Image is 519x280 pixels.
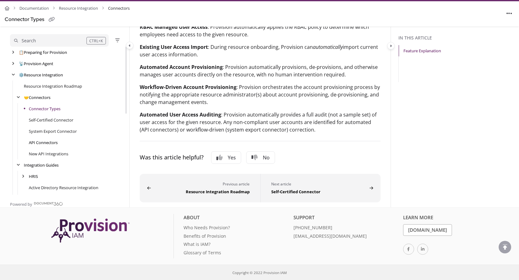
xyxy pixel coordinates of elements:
[184,241,288,249] a: What is IAM?
[24,162,59,168] a: Integration Guides
[260,174,381,202] button: Self-Certified Connector
[29,106,60,112] a: Connector Types
[184,233,288,241] a: Benefits of Provision
[19,49,67,55] a: Preparing for Provision
[10,61,16,67] div: arrow
[29,128,77,134] a: System Export Connector
[22,37,36,44] div: Search
[293,233,398,241] a: [EMAIL_ADDRESS][DOMAIN_NAME]
[29,173,38,179] a: HRIS
[126,42,133,49] button: Category toggle
[211,151,241,164] button: Yes
[153,187,249,195] div: Resource Integration Roadmap
[29,139,58,146] a: API Connectors
[10,34,109,47] button: Search
[15,95,21,101] div: arrow
[140,174,260,202] button: Resource Integration Roadmap
[24,83,82,89] a: Resource Integration Roadmap
[184,214,288,224] div: About
[59,4,98,13] a: Resource Integration
[184,249,288,258] a: Glossary of Terms
[20,174,26,179] div: arrow
[140,64,223,70] strong: Automated Account Provisioning
[19,4,49,13] a: Documentation
[51,219,130,243] img: Provision IAM Onboarding Platform
[499,241,511,253] div: scroll to top
[108,4,130,13] span: Connectors
[293,214,398,224] div: Support
[140,153,204,162] div: Was this article helpful?
[10,201,32,207] span: Powered by
[47,15,57,25] button: Copy link of
[34,202,63,206] img: Document360
[10,72,16,78] div: arrow
[19,60,53,67] a: Provision Agent
[153,181,249,187] div: Previous article
[403,214,508,224] div: Learn More
[114,37,121,44] button: Filter
[29,184,98,191] a: Active Directory Resource Integration
[184,224,288,233] a: Who Needs Provision?
[387,42,395,49] button: Category toggle
[5,15,44,24] div: Connector Types
[140,63,381,78] p: : Provision automatically provisions, de-provisions, and otherwise manages user accounts directly...
[246,151,275,164] button: No
[15,162,21,168] div: arrow
[140,111,381,133] p: : Provision automatically provides a full audit (not a sample set) of user access for the given r...
[271,181,367,187] div: Next article
[293,224,398,233] a: [PHONE_NUMBER]
[19,72,24,78] span: ⚙️
[313,44,343,50] em: automatically
[10,200,63,207] a: Powered by Document360 - opens in a new tab
[140,23,208,30] strong: RBAC Managed User Access
[19,72,63,78] a: Resource Integration
[140,84,236,91] strong: Workflow-Driven Account Provisioning
[10,49,16,55] div: arrow
[19,61,24,66] span: 📡
[24,95,29,100] span: 🤝
[140,83,381,106] p: : Provision orchestrates the account provisioning process by notifying the appropriate resource a...
[403,224,452,236] a: [DOMAIN_NAME]
[140,43,381,58] p: : During resource onboarding, Provision can import current user access information.
[504,8,514,18] button: Article more options
[29,117,73,123] a: Self-Certified Connector
[271,187,367,195] div: Self-Certified Connector
[19,49,24,55] span: 📋
[140,23,381,38] p: : Provision automatically applies the RBAC policy to determine which employees need access to the...
[86,37,106,44] div: CTRL+K
[140,44,208,50] strong: Existing User Access Import
[398,34,516,41] div: In this article
[140,111,221,118] strong: Automated User Access Auditing
[403,48,441,54] a: Feature Explanation
[5,4,9,13] a: Home
[24,94,50,101] a: Connectors
[29,151,68,157] a: New API Integrations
